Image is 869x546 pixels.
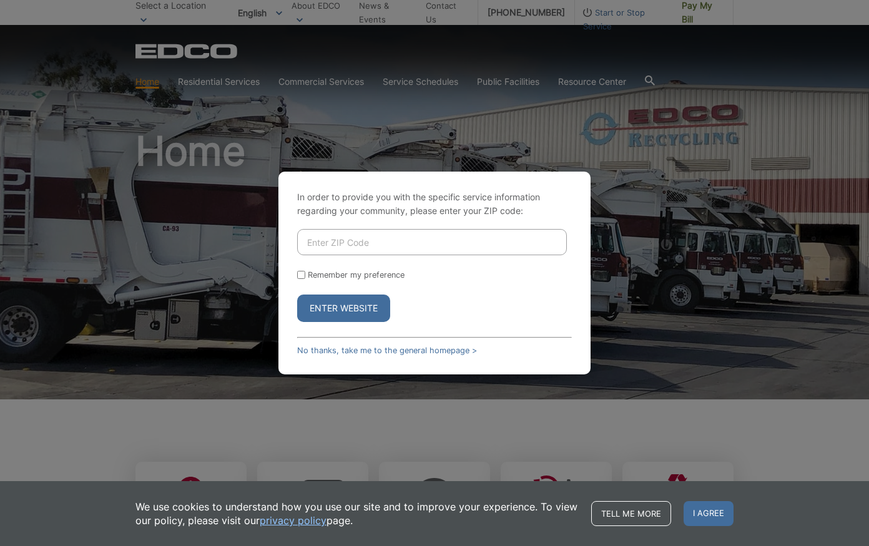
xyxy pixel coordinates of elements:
[297,190,572,218] p: In order to provide you with the specific service information regarding your community, please en...
[591,501,671,526] a: Tell me more
[297,229,567,255] input: Enter ZIP Code
[297,346,477,355] a: No thanks, take me to the general homepage >
[135,500,579,527] p: We use cookies to understand how you use our site and to improve your experience. To view our pol...
[684,501,734,526] span: I agree
[308,270,405,280] label: Remember my preference
[260,514,326,527] a: privacy policy
[297,295,390,322] button: Enter Website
